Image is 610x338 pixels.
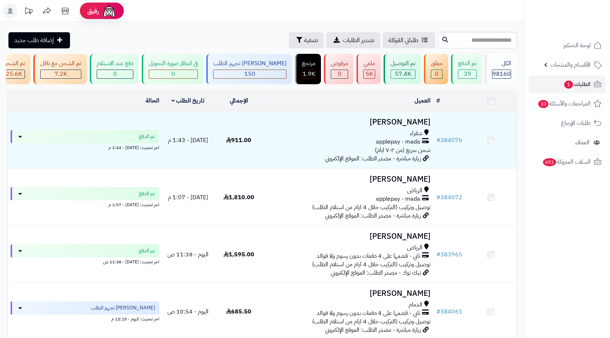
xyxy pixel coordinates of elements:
[230,96,248,105] a: الإجمالي
[149,70,197,78] div: 0
[97,59,133,68] div: دفع عند الاستلام
[226,307,251,316] span: 685.50
[32,54,88,84] a: تم الشحن مع ناقل 7.2K
[139,247,155,255] span: تم الدفع
[302,59,315,68] div: مرتجع
[436,193,462,202] a: #384072
[538,100,548,108] span: 10
[564,81,573,89] span: 1
[331,59,348,68] div: مرفوض
[436,96,440,105] a: #
[431,59,443,68] div: معلق
[303,70,315,78] span: 1.9K
[87,7,99,15] span: رفيق
[40,59,81,68] div: تم الشحن مع ناقل
[436,250,462,259] a: #383965
[458,59,477,68] div: تم الدفع
[267,289,430,298] h3: [PERSON_NAME]
[391,70,415,78] div: 57379
[436,250,440,259] span: #
[436,193,440,202] span: #
[167,307,208,316] span: اليوم - 10:54 ص
[267,118,430,126] h3: [PERSON_NAME]
[543,158,556,166] span: 651
[97,70,133,78] div: 0
[563,79,591,89] span: الطلبات
[395,70,411,78] span: 57.4K
[376,138,420,146] span: applepay - mada
[366,70,373,78] span: 5K
[484,54,518,84] a: الكل98160
[223,250,254,259] span: 1,595.00
[529,153,606,171] a: السلات المتروكة651
[293,54,322,84] a: مرتجع 1.9K
[312,203,430,212] span: توصيل وتركيب (التركيب خلال 4 ايام من استلام الطلب)
[205,54,293,84] a: [PERSON_NAME] تجهيز الطلب 150
[171,96,205,105] a: تاريخ الطلب
[267,232,430,241] h3: [PERSON_NAME]
[8,32,70,48] a: إضافة طلب جديد
[561,118,591,128] span: طلبات الإرجاع
[407,186,422,195] span: الرياض
[542,157,591,167] span: السلات المتروكة
[436,136,440,145] span: #
[492,59,511,68] div: الكل
[391,59,415,68] div: تم التوصيل
[338,70,341,78] span: 0
[450,54,484,84] a: تم الدفع 39
[529,75,606,93] a: الطلبات1
[149,59,198,68] div: في انتظار صورة التحويل
[312,260,430,269] span: توصيل وتركيب (التركيب خلال 4 ايام من استلام الطلب)
[113,70,117,78] span: 0
[529,114,606,132] a: طلبات الإرجاع
[167,250,208,259] span: اليوم - 11:38 ص
[325,154,421,163] span: زيارة مباشرة - مصدر الطلب: الموقع الإلكتروني
[304,36,318,45] span: تصفية
[529,134,606,151] a: العملاء
[436,136,462,145] a: #384076
[312,317,430,326] span: توصيل وتركيب (التركيب خلال 4 ايام من استلام الطلب)
[492,70,511,78] span: 98160
[414,96,430,105] a: العميل
[11,315,159,322] div: اخر تحديث: اليوم - 12:15 م
[168,193,208,202] span: [DATE] - 1:07 م
[102,4,117,18] img: ai-face.png
[289,32,324,48] button: تصفية
[302,70,315,78] div: 1871
[41,70,81,78] div: 7222
[382,54,422,84] a: تم التوصيل 57.4K
[11,143,159,151] div: اخر تحديث: [DATE] - 1:43 م
[11,200,159,208] div: اخر تحديث: [DATE] - 1:07 م
[560,21,603,36] img: logo-2.png
[382,32,435,48] a: طلباتي المُوكلة
[19,4,38,20] a: تحديثات المنصة
[325,211,421,220] span: زيارة مباشرة - مصدر الطلب: الموقع الإلكتروني
[145,96,159,105] a: الحالة
[436,307,462,316] a: #384061
[388,36,418,45] span: طلباتي المُوكلة
[267,175,430,183] h3: [PERSON_NAME]
[331,268,421,277] span: تيك توك - مصدر الطلب: الموقع الإلكتروني
[317,309,420,317] span: تابي - قسّمها على 4 دفعات بدون رسوم ولا فوائد
[244,70,255,78] span: 150
[435,70,439,78] span: 0
[11,257,159,265] div: اخر تحديث: [DATE] - 11:38 ص
[3,70,25,78] div: 25619
[575,137,589,148] span: العملاء
[140,54,205,84] a: في انتظار صورة التحويل 0
[407,244,422,252] span: الرياض
[550,60,591,70] span: الأقسام والمنتجات
[376,195,420,203] span: applepay - mada
[6,70,22,78] span: 25.6K
[171,70,175,78] span: 0
[214,70,286,78] div: 150
[529,37,606,54] a: لوحة التحكم
[410,129,422,138] span: شقراء
[223,193,254,202] span: 1,810.00
[464,70,471,78] span: 39
[458,70,476,78] div: 39
[537,99,591,109] span: المراجعات والأسئلة
[363,59,375,68] div: ملغي
[325,326,421,334] span: زيارة مباشرة - مصدر الطلب: الموقع الإلكتروني
[317,252,420,260] span: تابي - قسّمها على 4 دفعات بدون رسوم ولا فوائد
